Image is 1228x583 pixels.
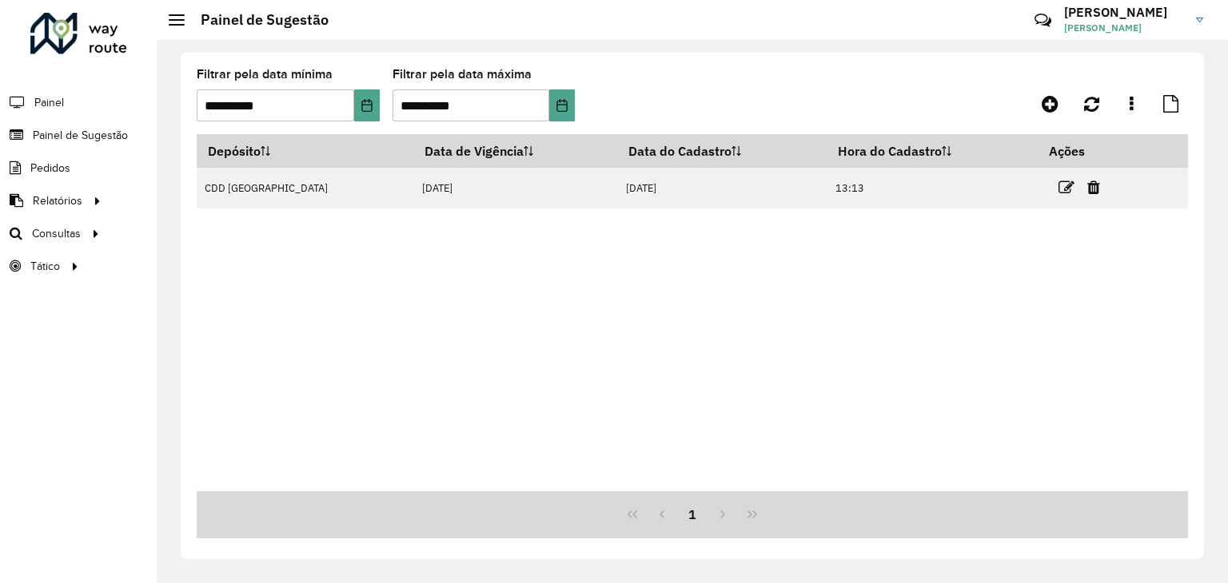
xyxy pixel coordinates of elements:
a: Editar [1059,176,1074,198]
label: Filtrar pela data mínima [197,65,333,84]
label: Filtrar pela data máxima [393,65,532,84]
th: Depósito [197,134,414,168]
a: Excluir [1087,176,1100,198]
td: CDD [GEOGRAPHIC_DATA] [197,168,414,208]
button: 1 [677,499,708,529]
th: Data de Vigência [414,134,617,168]
h3: [PERSON_NAME] [1064,5,1184,20]
span: Painel de Sugestão [33,127,128,144]
span: Pedidos [30,160,70,176]
span: Tático [30,258,60,275]
button: Choose Date [549,89,575,121]
h2: Painel de Sugestão [185,11,329,29]
td: [DATE] [617,168,827,208]
span: Painel [34,94,64,111]
a: Contato Rápido [1026,3,1060,38]
th: Hora do Cadastro [827,134,1038,168]
span: Relatórios [33,192,82,209]
td: 13:13 [827,168,1038,208]
span: Consultas [32,225,81,242]
td: [DATE] [414,168,617,208]
button: Choose Date [354,89,380,121]
th: Data do Cadastro [617,134,827,168]
span: [PERSON_NAME] [1064,21,1184,35]
th: Ações [1038,134,1134,168]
